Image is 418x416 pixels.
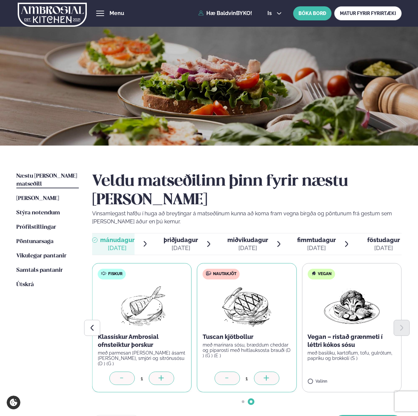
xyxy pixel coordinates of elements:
img: Fish.png [113,285,172,328]
img: fish.svg [101,271,107,276]
span: Stýra notendum [16,210,60,216]
p: Klassískur Ambrosial ofnsteiktur þorskur [98,333,186,349]
button: Previous slide [84,320,100,336]
span: mánudagur [100,236,135,243]
span: Prófílstillingar [16,224,56,230]
span: miðvikudagur [227,236,268,243]
p: Vinsamlegast hafðu í huga að breytingar á matseðlinum kunna að koma fram vegna birgða og pöntunum... [92,210,402,226]
div: [DATE] [164,244,198,252]
div: [DATE] [227,244,268,252]
div: [DATE] [367,244,400,252]
a: Samtals pantanir [16,266,63,274]
a: Cookie settings [7,396,20,409]
p: með basilíku, kartöflum, tofu, gulrótum, papriku og brokkolí (S ) [307,350,396,361]
span: Útskrá [16,282,34,287]
span: Pöntunarsaga [16,239,53,244]
button: BÓKA BORÐ [293,6,332,20]
span: Samtals pantanir [16,267,63,273]
button: Next slide [394,320,410,336]
a: [PERSON_NAME] [16,195,59,203]
p: Tuscan kjötbollur [203,333,291,341]
div: [DATE] [297,244,336,252]
a: Útskrá [16,281,34,289]
div: 1 [240,375,254,382]
span: Fiskur [108,271,123,277]
a: MATUR FYRIR FYRIRTÆKI [334,6,402,20]
a: Hæ BaldvinBYKO! [198,10,252,16]
button: hamburger [96,9,104,17]
div: 1 [135,375,149,382]
span: föstudagur [367,236,400,243]
h2: Veldu matseðilinn þinn fyrir næstu [PERSON_NAME] [92,172,402,210]
img: Vegan.svg [311,271,316,276]
span: þriðjudagur [164,236,198,243]
a: Prófílstillingar [16,223,56,231]
img: Beef-Meat.png [217,285,276,328]
img: logo [18,1,87,28]
span: fimmtudagur [297,236,336,243]
a: Pöntunarsaga [16,238,53,246]
span: Go to slide 1 [242,400,244,403]
span: Vegan [318,271,332,277]
button: is [262,11,287,16]
p: með parmesan [PERSON_NAME] ásamt [PERSON_NAME], smjöri og sítrónusósu (D ) (G ) [98,350,186,366]
img: Vegan.png [323,285,381,328]
span: is [267,11,274,16]
a: Vikulegar pantanir [16,252,66,260]
span: [PERSON_NAME] [16,196,59,201]
span: Næstu [PERSON_NAME] matseðill [16,173,77,187]
p: með marinara sósu, bræddum cheddar og piparosti með hvítlauksosta brauði (D ) (G ) (E ) [203,342,291,358]
p: Vegan – ristað grænmeti í léttri kókos sósu [307,333,396,349]
a: Næstu [PERSON_NAME] matseðill [16,172,79,188]
img: beef.svg [206,271,211,276]
div: [DATE] [100,244,135,252]
a: Stýra notendum [16,209,60,217]
span: Go to slide 2 [250,400,252,403]
span: Nautakjöt [213,271,236,277]
span: Vikulegar pantanir [16,253,66,259]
